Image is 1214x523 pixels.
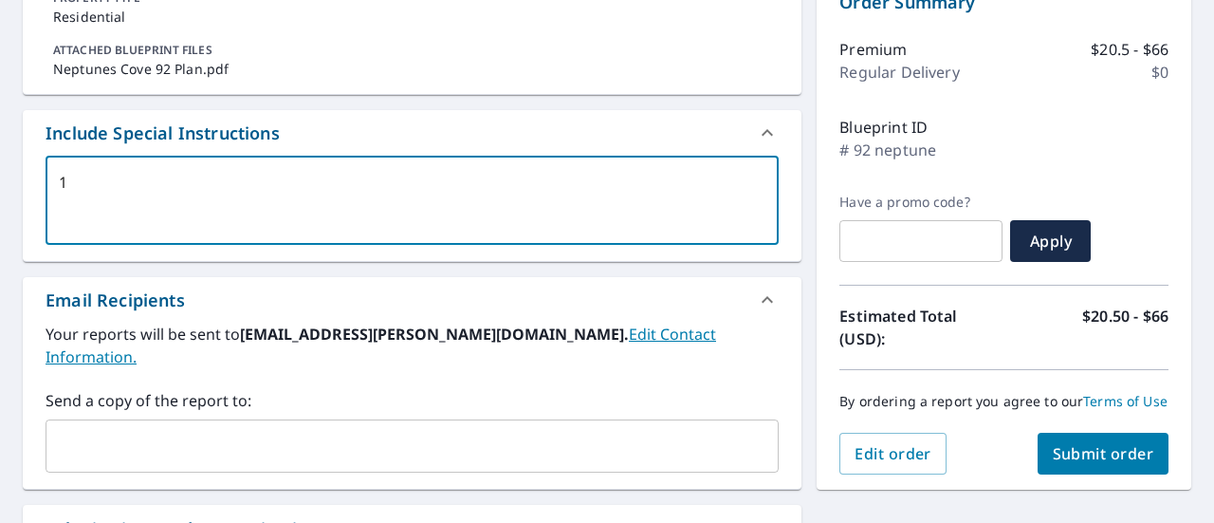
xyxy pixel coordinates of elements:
label: Your reports will be sent to [46,323,779,368]
span: Apply [1025,231,1076,252]
textarea: 1 [59,174,765,228]
p: Estimated Total (USD): [839,305,1003,350]
p: # 92 neptune [839,139,936,161]
label: Send a copy of the report to: [46,389,779,412]
p: $0 [1151,61,1168,84]
a: Terms of Use [1083,392,1168,410]
button: Apply [1010,220,1091,262]
span: Edit order [855,443,931,464]
p: By ordering a report you agree to our [839,393,1168,410]
button: Submit order [1038,433,1169,475]
div: Email Recipients [46,288,185,313]
p: $20.50 - $66 [1082,305,1168,350]
span: Submit order [1053,443,1154,464]
p: ATTACHED BLUEPRINT FILES [53,42,771,59]
div: Include Special Instructions [46,121,280,146]
p: $20.5 - $66 [1091,38,1168,61]
label: Have a promo code? [839,194,1002,211]
button: Edit order [839,433,947,475]
p: Blueprint ID [839,116,928,139]
p: Neptunes Cove 92 Plan.pdf [53,59,771,79]
div: Email Recipients [23,277,801,323]
p: Regular Delivery [839,61,959,84]
p: Premium [839,38,907,61]
div: Include Special Instructions [23,110,801,156]
b: [EMAIL_ADDRESS][PERSON_NAME][DOMAIN_NAME]. [240,324,629,345]
p: Residential [53,7,771,27]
